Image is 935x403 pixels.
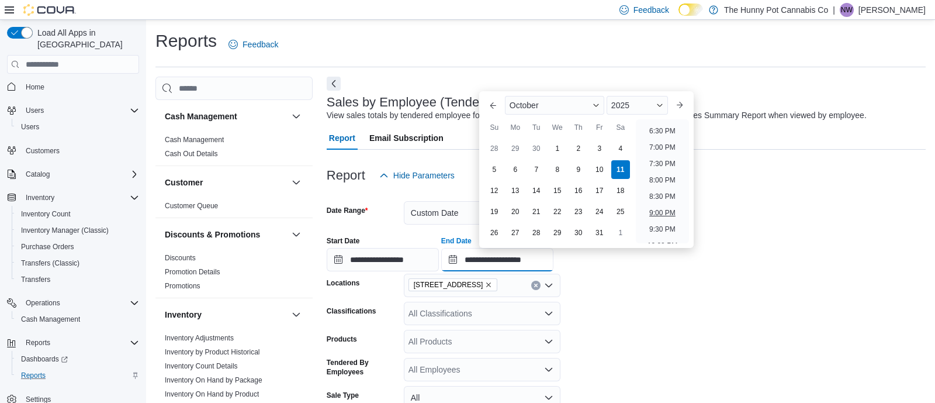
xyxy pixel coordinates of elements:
span: Cash Management [16,312,139,326]
a: Transfers (Classic) [16,256,84,270]
span: 2103 Yonge St [408,278,498,291]
div: day-6 [506,160,525,179]
li: 10:00 PM [643,239,682,253]
span: Customers [26,146,60,156]
div: Discounts & Promotions [155,251,313,298]
h3: Cash Management [165,111,237,122]
button: Next month [670,96,689,115]
button: Open list of options [544,337,553,346]
p: The Hunny Pot Cannabis Co [724,3,828,17]
label: Date Range [327,206,368,215]
span: Promotion Details [165,267,220,277]
a: Feedback [224,33,283,56]
span: Inventory by Product Historical [165,347,260,357]
div: day-9 [569,160,588,179]
button: Users [2,102,144,119]
span: Inventory Manager (Classic) [21,226,109,235]
p: [PERSON_NAME] [858,3,926,17]
button: Remove 2103 Yonge St from selection in this group [485,281,492,288]
span: NW [841,3,853,17]
button: Reports [12,367,144,384]
a: Promotions [165,282,200,290]
div: day-28 [485,139,504,158]
a: Cash Out Details [165,150,218,158]
span: Feedback [243,39,278,50]
span: Inventory Count [16,207,139,221]
button: Home [2,78,144,95]
span: Users [21,122,39,132]
span: Promotions [165,281,200,291]
label: Locations [327,278,360,288]
label: Tendered By Employees [327,358,399,377]
label: Products [327,335,357,344]
button: Discounts & Promotions [165,229,287,240]
span: Inventory Count [21,209,71,219]
li: 8:00 PM [645,173,680,187]
div: Fr [590,118,609,137]
div: day-7 [527,160,546,179]
span: Inventory On Hand by Product [165,390,259,399]
a: Inventory Manager (Classic) [16,223,113,237]
button: Inventory Manager (Classic) [12,222,144,239]
li: 9:00 PM [645,206,680,220]
div: day-17 [590,181,609,200]
div: day-23 [569,202,588,221]
h1: Reports [155,29,217,53]
h3: Report [327,168,365,182]
span: Hide Parameters [393,170,455,181]
a: Inventory Adjustments [165,334,234,342]
button: Customer [289,175,303,190]
a: Cash Management [16,312,85,326]
h3: Customer [165,177,203,188]
button: Transfers (Classic) [12,255,144,271]
div: Button. Open the year selector. 2025 is currently selected. [607,96,668,115]
div: Th [569,118,588,137]
div: day-8 [548,160,567,179]
div: day-26 [485,223,504,242]
button: Custom Date [404,201,560,225]
li: 7:30 PM [645,157,680,171]
li: 8:30 PM [645,190,680,204]
a: Inventory by Product Historical [165,348,260,356]
div: day-24 [590,202,609,221]
div: day-30 [569,223,588,242]
span: Transfers [21,275,50,284]
button: Reports [2,335,144,351]
span: Inventory [21,191,139,205]
span: Catalog [26,170,50,179]
ul: Time [636,119,689,243]
span: Dashboards [16,352,139,366]
h3: Inventory [165,309,202,321]
div: day-30 [527,139,546,158]
button: Cash Management [289,109,303,123]
a: Users [16,120,44,134]
div: day-16 [569,181,588,200]
label: End Date [441,236,472,246]
span: Transfers (Classic) [16,256,139,270]
button: Inventory [289,308,303,322]
span: Inventory Count Details [165,361,238,371]
button: Inventory [165,309,287,321]
div: day-25 [611,202,630,221]
a: Customers [21,144,64,158]
a: Purchase Orders [16,240,79,254]
button: Users [12,119,144,135]
button: Inventory [21,191,59,205]
span: Feedback [633,4,669,16]
span: Reports [16,368,139,383]
div: day-15 [548,181,567,200]
span: Cash Out Details [165,149,218,159]
div: day-27 [506,223,525,242]
span: Dashboards [21,354,68,364]
div: day-18 [611,181,630,200]
div: We [548,118,567,137]
span: Email Subscription [369,126,444,150]
div: day-11 [611,160,630,179]
button: Inventory Count [12,206,144,222]
span: Users [26,106,44,115]
div: day-19 [485,202,504,221]
a: Inventory Count [16,207,75,221]
button: Reports [21,336,55,350]
div: day-1 [611,223,630,242]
